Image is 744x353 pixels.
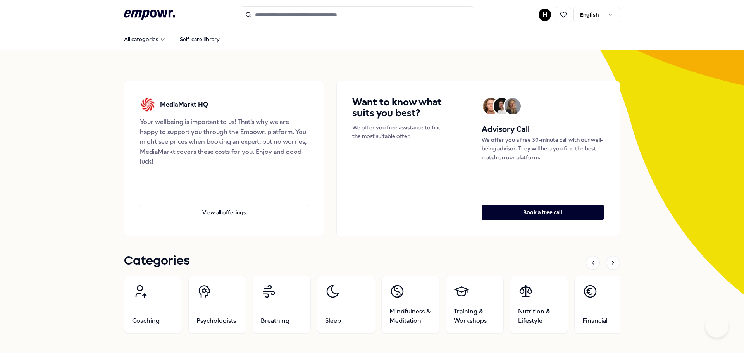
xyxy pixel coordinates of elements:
iframe: Help Scout Beacon - Open [705,314,728,338]
a: Self-care library [174,31,226,47]
span: Nutrition & Lifestyle [518,307,560,325]
div: Your wellbeing is important to us! That’s why we are happy to support you through the Empowr. pla... [140,117,308,167]
span: Mindfulness & Meditation [389,307,431,325]
span: Psychologists [196,316,236,325]
a: Mindfulness & Meditation [381,276,439,334]
a: Breathing [253,276,311,334]
img: Avatar [483,98,499,114]
span: Financial [582,316,608,325]
img: Avatar [505,98,521,114]
a: Sleep [317,276,375,334]
h4: Want to know what suits you best? [352,97,450,119]
a: Financial [574,276,632,334]
h5: Advisory Call [482,123,604,136]
span: Coaching [132,316,160,325]
button: Book a free call [482,205,604,220]
button: All categories [118,31,172,47]
button: View all offerings [140,205,308,220]
p: MediaMarkt HQ [160,100,208,110]
h1: Categories [124,251,190,271]
button: H [539,9,551,21]
input: Search for products, categories or subcategories [241,6,473,23]
a: Training & Workshops [446,276,504,334]
a: Psychologists [188,276,246,334]
a: View all offerings [140,192,308,220]
img: Avatar [494,98,510,114]
a: Nutrition & Lifestyle [510,276,568,334]
img: MediaMarkt HQ [140,97,155,112]
span: Breathing [261,316,289,325]
p: We offer you free assistance to find the most suitable offer. [352,123,450,141]
span: Training & Workshops [454,307,496,325]
nav: Main [118,31,226,47]
a: Coaching [124,276,182,334]
span: Sleep [325,316,341,325]
p: We offer you a free 30-minute call with our well-being advisor. They will help you find the best ... [482,136,604,162]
